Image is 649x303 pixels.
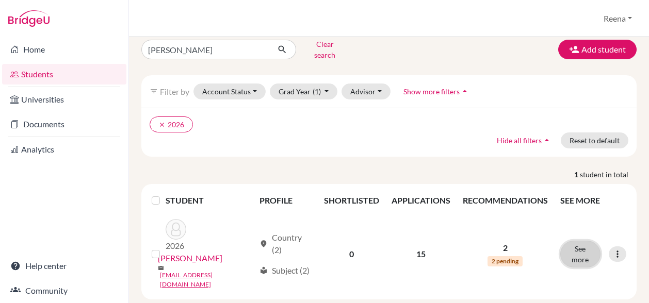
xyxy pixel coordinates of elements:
[166,240,186,252] p: 2026
[2,39,126,60] a: Home
[558,40,637,59] button: Add student
[497,136,542,145] span: Hide all filters
[259,264,310,277] div: Subject (2)
[2,139,126,160] a: Analytics
[488,256,523,266] span: 2 pending
[259,231,312,256] div: Country (2)
[158,252,222,264] a: [PERSON_NAME]
[313,87,321,96] span: (1)
[457,188,554,213] th: RECOMMENDATIONS
[342,83,391,99] button: Advisor
[150,87,158,95] i: filter_list
[193,83,266,99] button: Account Status
[2,89,126,110] a: Universities
[259,240,268,248] span: location_on
[166,219,186,240] img: Anand, Aarush
[403,87,460,96] span: Show more filters
[160,271,255,289] a: [EMAIL_ADDRESS][DOMAIN_NAME]
[150,116,193,132] button: clear2026
[460,86,470,96] i: arrow_drop_up
[2,64,126,85] a: Students
[385,213,457,295] td: 15
[2,114,126,134] a: Documents
[166,188,254,213] th: STUDENT
[395,83,479,99] button: Show more filtersarrow_drop_up
[318,188,385,213] th: SHORTLISTED
[2,256,126,276] a: Help center
[270,83,338,99] button: Grad Year(1)
[385,188,457,213] th: APPLICATIONS
[8,10,50,27] img: Bridge-U
[554,188,632,213] th: SEE MORE
[560,241,601,267] button: See more
[158,121,166,128] i: clear
[318,213,385,295] td: 0
[160,87,189,96] span: Filter by
[488,132,561,148] button: Hide all filtersarrow_drop_up
[542,135,552,145] i: arrow_drop_up
[253,188,318,213] th: PROFILE
[158,265,164,271] span: mail
[599,9,637,28] button: Reena
[463,242,548,254] p: 2
[2,280,126,301] a: Community
[296,36,353,63] button: Clear search
[259,266,268,275] span: local_library
[574,169,580,180] strong: 1
[561,132,628,148] button: Reset to default
[580,169,637,180] span: student in total
[141,40,269,59] input: Find student by name...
